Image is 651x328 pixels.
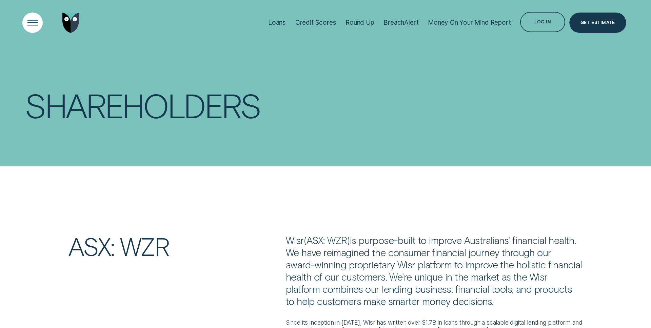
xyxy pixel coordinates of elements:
span: ( [304,234,307,246]
h1: Shareholders [25,89,313,121]
img: Wisr [62,13,79,33]
div: Money On Your Mind Report [428,19,511,26]
span: ) [347,234,350,246]
div: Round Up [346,19,374,26]
div: BreachAlert [383,19,418,26]
h2: ASX: WZR [64,234,282,258]
button: Log in [520,12,565,32]
div: Shareholders [25,89,260,121]
div: Loans [268,19,286,26]
button: Open Menu [22,13,43,33]
div: Credit Scores [295,19,336,26]
p: Wisr ASX: WZR is purpose-built to improve Australians' financial health. We have reimagined the c... [286,234,583,308]
a: Get Estimate [569,13,626,33]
